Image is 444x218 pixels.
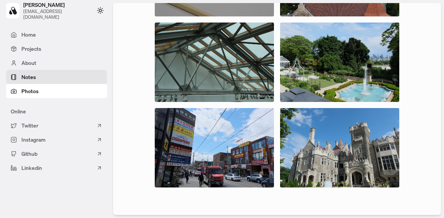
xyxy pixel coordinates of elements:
[280,23,399,102] img: Image
[21,59,36,67] span: About
[21,136,45,144] span: Instagram
[21,121,38,129] span: Twitter
[6,118,107,132] a: Twitter
[21,45,41,53] span: Projects
[155,23,274,102] img: Image
[6,70,107,84] a: Notes
[6,56,107,70] a: About
[6,42,107,56] a: Projects
[6,161,107,175] a: Linkedin
[21,87,39,95] span: Photos
[155,108,274,187] img: Image
[21,164,42,172] span: Linkedin
[6,84,107,98] a: Photos
[21,31,36,39] span: Home
[23,8,89,20] span: [EMAIL_ADDRESS][DOMAIN_NAME]
[6,27,107,42] a: Home
[21,150,37,158] span: Github
[6,132,107,147] a: Instagram
[6,104,107,118] div: Online
[280,108,399,187] img: Image
[23,2,89,8] span: [PERSON_NAME]
[6,147,107,161] a: Github
[21,73,36,81] span: Notes
[6,2,94,20] a: [PERSON_NAME][EMAIL_ADDRESS][DOMAIN_NAME]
